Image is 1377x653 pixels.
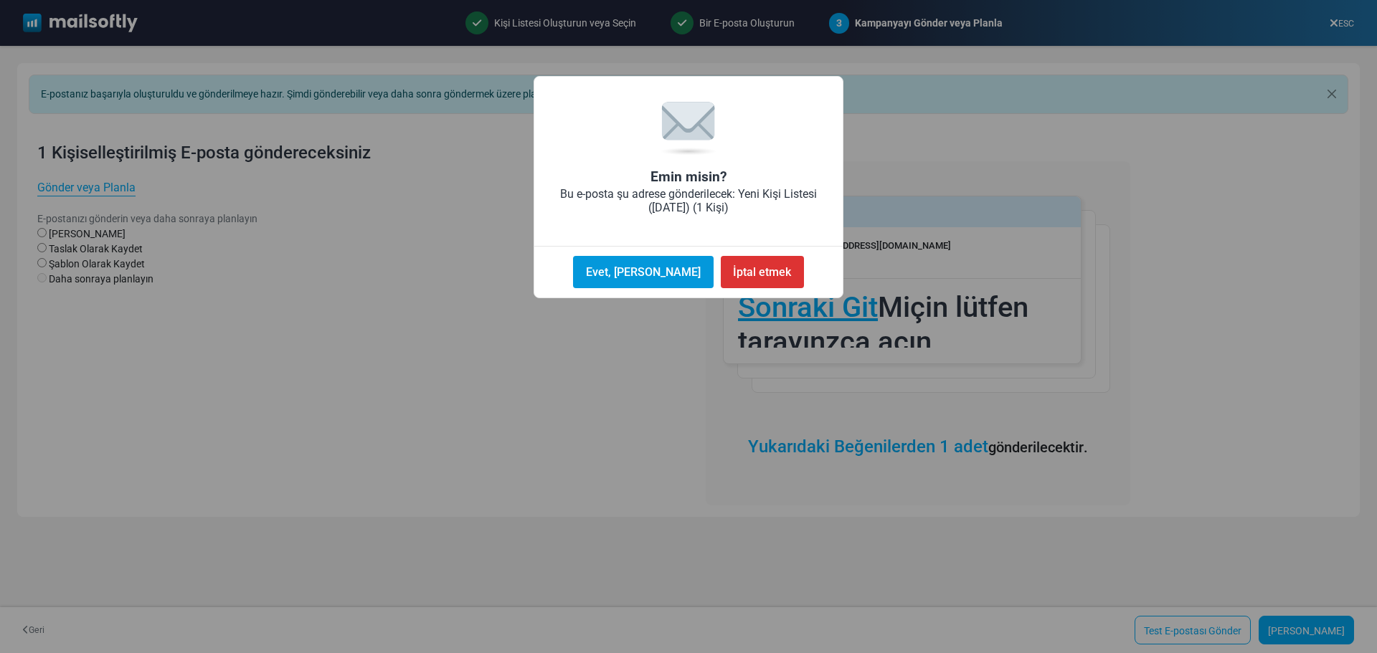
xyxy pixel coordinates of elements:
font: Bu e-posta şu adrese gönderilecek: Yeni Kişi Listesi ([DATE]) (1 Kişi) [560,187,817,214]
font: Evet, [PERSON_NAME] [586,265,701,279]
button: İptal etmek [721,256,804,288]
button: Evet, [PERSON_NAME] [573,256,713,288]
font: İptal etmek [733,265,791,279]
font: Emin misin? [650,168,727,185]
img: Posta Simgesi [660,100,717,157]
